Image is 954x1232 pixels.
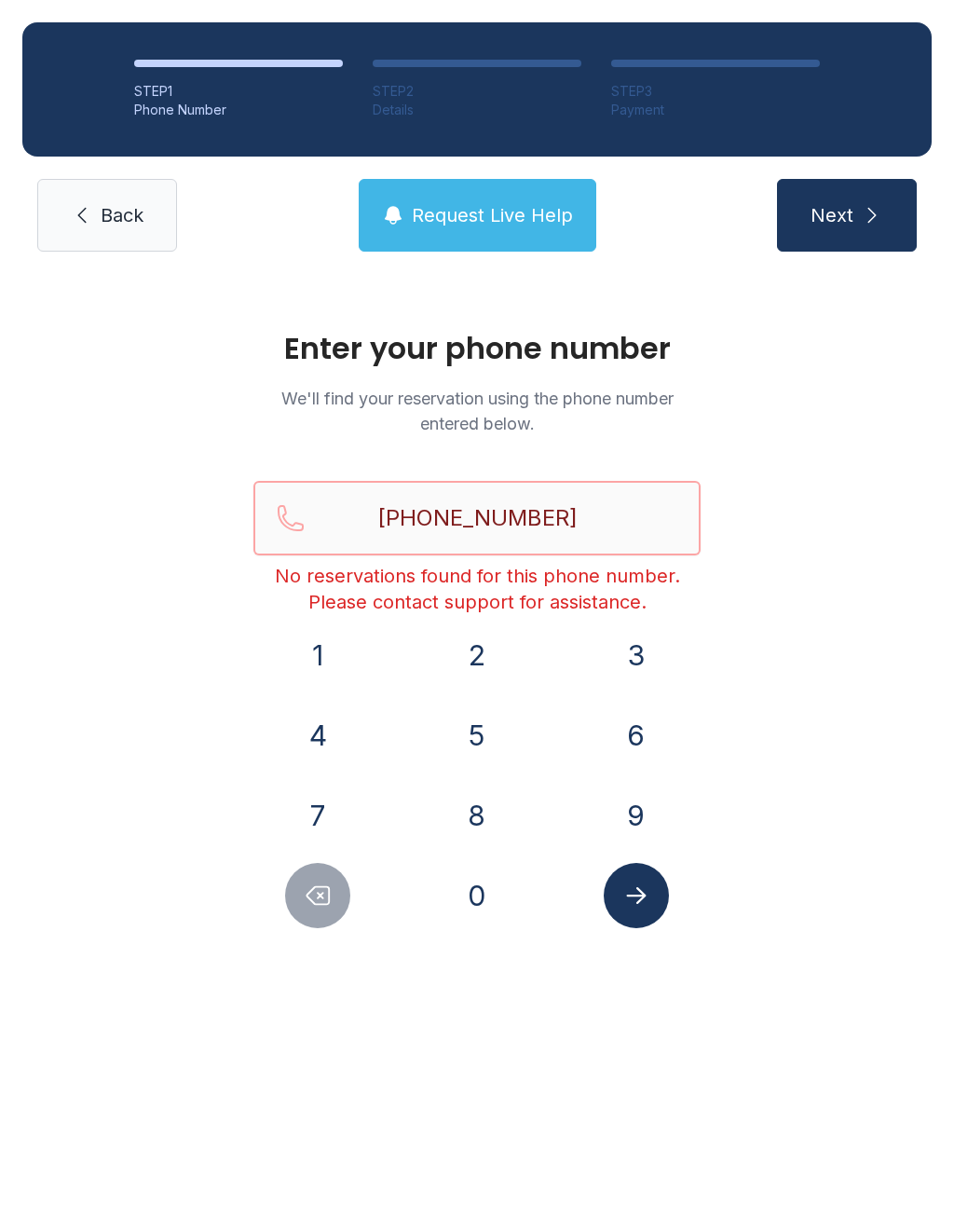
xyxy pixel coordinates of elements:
[134,101,343,119] div: Phone Number
[611,101,820,119] div: Payment
[285,783,350,848] button: 7
[604,703,669,768] button: 6
[285,623,350,688] button: 1
[253,563,701,615] div: No reservations found for this phone number. Please contact support for assistance.
[604,783,669,848] button: 9
[611,82,820,101] div: STEP 3
[444,703,510,768] button: 5
[444,863,510,928] button: 0
[373,82,581,101] div: STEP 2
[253,334,701,363] h1: Enter your phone number
[811,202,853,228] span: Next
[604,623,669,688] button: 3
[253,481,701,555] input: Reservation phone number
[101,202,143,228] span: Back
[444,623,510,688] button: 2
[253,386,701,436] p: We'll find your reservation using the phone number entered below.
[285,703,350,768] button: 4
[285,863,350,928] button: Delete number
[604,863,669,928] button: Submit lookup form
[444,783,510,848] button: 8
[412,202,573,228] span: Request Live Help
[134,82,343,101] div: STEP 1
[373,101,581,119] div: Details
